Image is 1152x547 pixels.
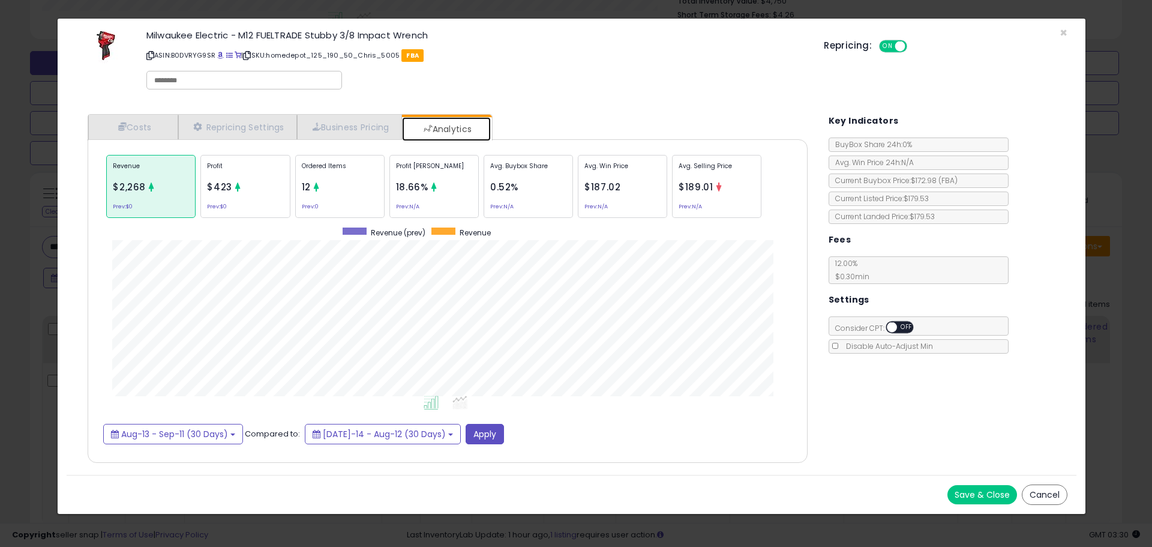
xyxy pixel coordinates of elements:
[396,162,472,180] p: Profit [PERSON_NAME]
[1060,24,1067,41] span: ×
[146,31,806,40] h3: Milwaukee Electric - M12 FUELTRADE Stubby 3/8 Impact Wrench
[207,181,232,193] span: $423
[679,181,713,193] span: $189.01
[235,50,241,60] a: Your listing only
[371,228,425,238] span: Revenue (prev)
[302,205,319,208] small: Prev: 0
[829,175,958,186] span: Current Buybox Price:
[402,117,491,141] a: Analytics
[947,485,1017,504] button: Save & Close
[584,205,608,208] small: Prev: N/A
[905,41,925,52] span: OFF
[911,175,958,186] span: $172.98
[679,162,755,180] p: Avg. Selling Price
[584,162,661,180] p: Avg. Win Price
[829,113,899,128] h5: Key Indicators
[829,232,851,247] h5: Fees
[584,181,620,193] span: $187.02
[207,162,283,180] p: Profit
[396,205,419,208] small: Prev: N/A
[245,428,300,439] span: Compared to:
[121,428,228,440] span: Aug-13 - Sep-11 (30 Days)
[178,115,297,139] a: Repricing Settings
[113,162,189,180] p: Revenue
[829,193,929,204] span: Current Listed Price: $179.53
[829,271,869,282] span: $0.30 min
[113,205,133,208] small: Prev: $0
[829,323,929,333] span: Consider CPT:
[89,31,125,63] img: 41O+cPOG2cL._SL60_.jpg
[466,424,504,444] button: Apply
[226,50,233,60] a: All offer listings
[829,292,869,307] h5: Settings
[897,322,916,333] span: OFF
[880,41,895,52] span: ON
[829,258,869,282] span: 12.00 %
[207,205,227,208] small: Prev: $0
[460,228,491,238] span: Revenue
[297,115,402,139] a: Business Pricing
[323,428,446,440] span: [DATE]-14 - Aug-12 (30 Days)
[302,181,311,193] span: 12
[829,157,914,168] span: Avg. Win Price 24h: N/A
[490,162,566,180] p: Avg. Buybox Share
[146,46,806,65] p: ASIN: B0DVRYG9SR | SKU: homedepot_125_190_50_Chris_5005
[217,50,224,60] a: BuyBox page
[824,41,872,50] h5: Repricing:
[113,181,146,193] span: $2,268
[829,211,935,222] span: Current Landed Price: $179.53
[490,205,514,208] small: Prev: N/A
[302,162,378,180] p: Ordered Items
[88,115,178,139] a: Costs
[490,181,518,193] span: 0.52%
[401,49,424,62] span: FBA
[938,175,958,186] span: ( FBA )
[679,205,702,208] small: Prev: N/A
[829,139,912,150] span: BuyBox Share 24h: 0%
[396,181,428,193] span: 18.66%
[1022,485,1067,505] button: Cancel
[840,341,933,351] span: Disable Auto-Adjust Min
